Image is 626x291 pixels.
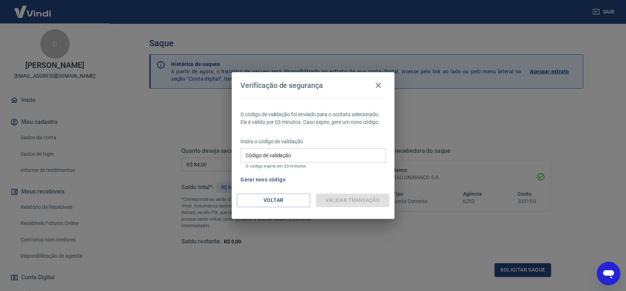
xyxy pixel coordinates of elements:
p: O código de validação foi enviado para o contato selecionado. Ele é válido por 03 minutos. Caso e... [240,111,386,126]
button: Voltar [237,194,310,207]
p: O código expira em 03 minutos. [246,164,380,169]
iframe: Botão para abrir a janela de mensagens, conversa em andamento [597,262,620,285]
button: Gerar novo código [237,173,288,187]
h4: Verificação de segurança [240,81,323,90]
p: Insira o código de validação [240,138,386,145]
